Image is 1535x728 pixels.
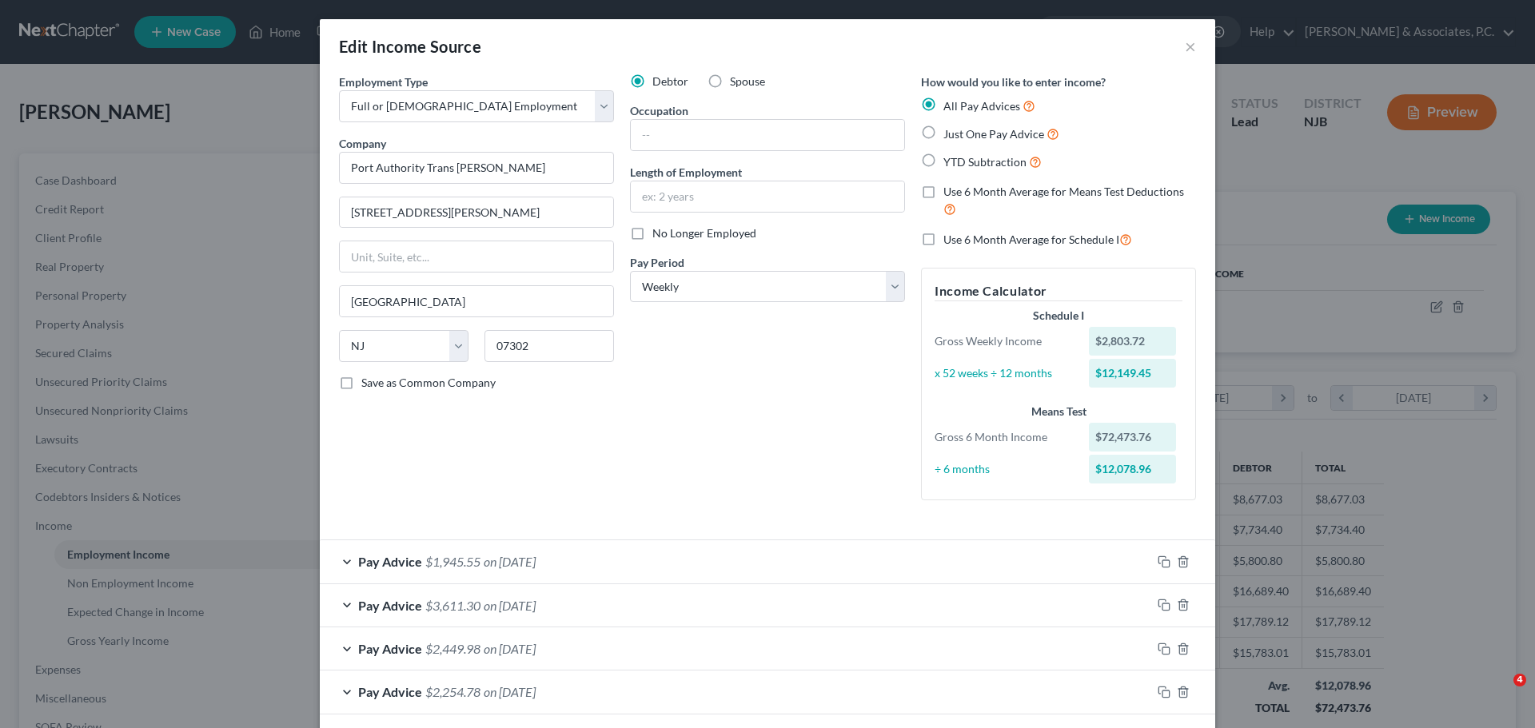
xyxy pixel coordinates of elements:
[339,75,428,89] span: Employment Type
[425,598,480,613] span: $3,611.30
[935,404,1182,420] div: Means Test
[631,181,904,212] input: ex: 2 years
[935,281,1182,301] h5: Income Calculator
[921,74,1106,90] label: How would you like to enter income?
[425,684,480,699] span: $2,254.78
[340,241,613,272] input: Unit, Suite, etc...
[339,152,614,184] input: Search company by name...
[652,226,756,240] span: No Longer Employed
[943,233,1119,246] span: Use 6 Month Average for Schedule I
[1089,327,1177,356] div: $2,803.72
[484,684,536,699] span: on [DATE]
[943,127,1044,141] span: Just One Pay Advice
[484,554,536,569] span: on [DATE]
[935,308,1182,324] div: Schedule I
[730,74,765,88] span: Spouse
[927,429,1081,445] div: Gross 6 Month Income
[358,641,422,656] span: Pay Advice
[927,333,1081,349] div: Gross Weekly Income
[358,684,422,699] span: Pay Advice
[484,330,614,362] input: Enter zip...
[425,554,480,569] span: $1,945.55
[652,74,688,88] span: Debtor
[927,365,1081,381] div: x 52 weeks ÷ 12 months
[339,137,386,150] span: Company
[630,102,688,119] label: Occupation
[340,286,613,316] input: Enter city...
[361,376,496,389] span: Save as Common Company
[630,164,742,181] label: Length of Employment
[943,99,1020,113] span: All Pay Advices
[1089,455,1177,483] div: $12,078.96
[339,35,481,58] div: Edit Income Source
[1185,37,1196,56] button: ×
[484,641,536,656] span: on [DATE]
[927,461,1081,477] div: ÷ 6 months
[358,554,422,569] span: Pay Advice
[1481,674,1519,712] iframe: Intercom live chat
[340,197,613,228] input: Enter address...
[1513,674,1526,686] span: 4
[630,256,684,269] span: Pay Period
[1089,359,1177,388] div: $12,149.45
[484,598,536,613] span: on [DATE]
[1089,423,1177,452] div: $72,473.76
[943,185,1184,198] span: Use 6 Month Average for Means Test Deductions
[631,120,904,150] input: --
[358,598,422,613] span: Pay Advice
[943,155,1027,169] span: YTD Subtraction
[425,641,480,656] span: $2,449.98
